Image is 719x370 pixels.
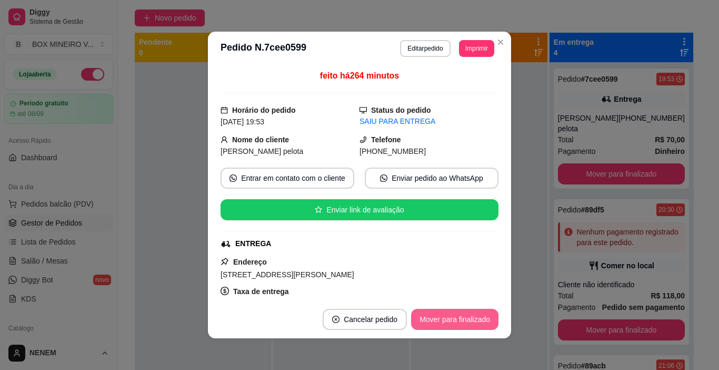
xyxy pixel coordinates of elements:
[221,147,303,155] span: [PERSON_NAME] pelota
[233,287,289,296] strong: Taxa de entrega
[365,168,498,189] button: whats-appEnviar pedido ao WhatsApp
[380,174,387,182] span: whats-app
[221,118,264,126] span: [DATE] 19:53
[221,40,306,57] h3: Pedido N. 7cee0599
[229,174,237,182] span: whats-app
[221,257,229,266] span: pushpin
[359,106,367,114] span: desktop
[232,106,296,114] strong: Horário do pedido
[359,147,426,155] span: [PHONE_NUMBER]
[400,40,450,57] button: Editarpedido
[221,199,498,220] button: starEnviar link de avaliação
[235,238,271,249] div: ENTREGA
[371,106,431,114] strong: Status do pedido
[459,40,494,57] button: Imprimir
[323,309,407,330] button: close-circleCancelar pedido
[492,34,509,51] button: Close
[332,316,339,323] span: close-circle
[233,258,267,266] strong: Endereço
[221,270,354,279] span: [STREET_ADDRESS][PERSON_NAME]
[221,287,229,295] span: dollar
[315,206,322,213] span: star
[411,309,498,330] button: Mover para finalizado
[359,116,498,127] div: SAIU PARA ENTREGA
[232,135,289,144] strong: Nome do cliente
[371,135,401,144] strong: Telefone
[221,106,228,114] span: calendar
[320,71,399,80] span: feito há 264 minutos
[359,136,367,143] span: phone
[221,136,228,143] span: user
[221,168,354,189] button: whats-appEntrar em contato com o cliente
